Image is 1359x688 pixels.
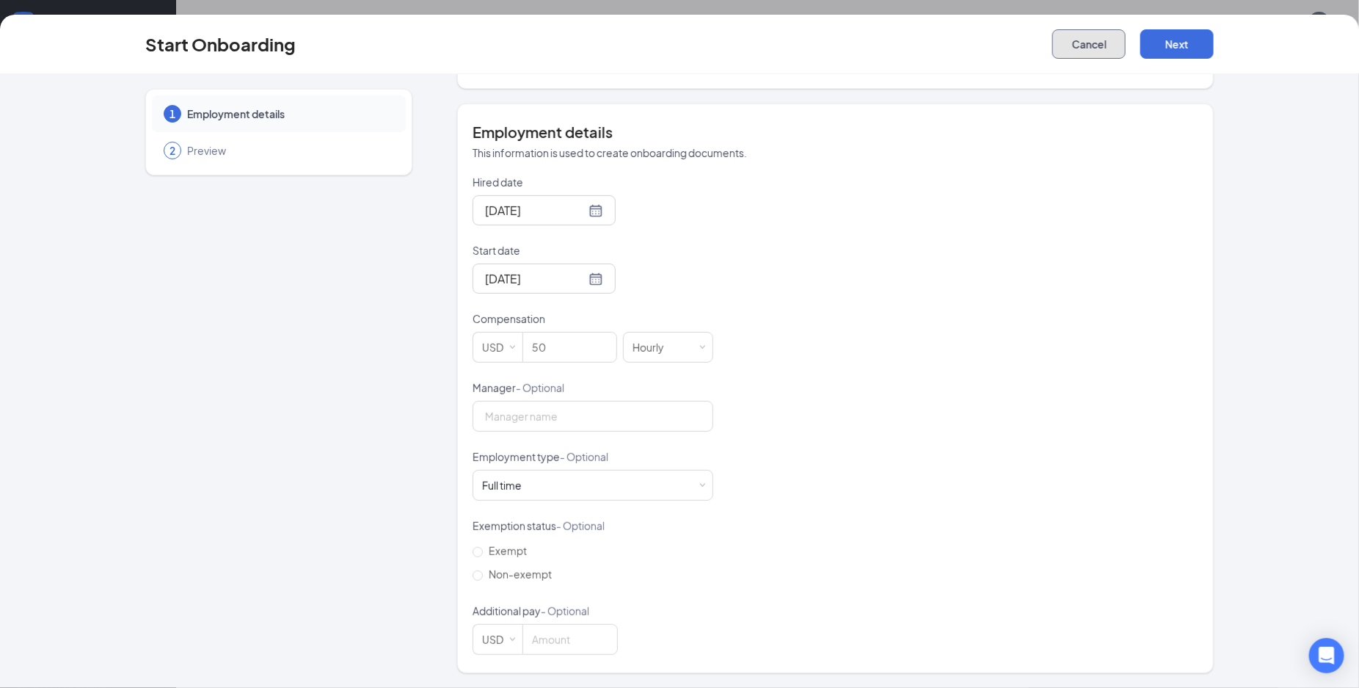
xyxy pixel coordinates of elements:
p: Start date [473,243,713,258]
input: Amount [523,333,616,362]
input: Jul 7, 2025 [485,201,586,220]
span: - Optional [541,604,589,618]
p: Manager [473,380,713,395]
button: Next [1140,29,1214,59]
span: 2 [170,143,175,158]
p: Compensation [473,311,713,326]
span: - Optional [556,519,605,532]
h3: Start Onboarding [145,32,296,57]
span: Employment details [187,106,391,121]
span: 1 [170,106,175,121]
p: Additional pay [473,604,713,618]
p: Hired date [473,175,713,189]
span: Non-exempt [483,568,558,581]
div: USD [482,333,514,362]
input: Jul 7, 2025 [485,269,586,288]
p: Employment type [473,449,713,464]
h4: Employment details [473,122,1198,142]
div: Open Intercom Messenger [1309,638,1344,673]
span: - Optional [560,450,608,463]
span: - Optional [516,381,564,394]
div: [object Object] [482,478,532,493]
span: Exempt [483,544,533,557]
p: This information is used to create onboarding documents. [473,145,1198,160]
button: Cancel [1052,29,1126,59]
div: USD [482,625,514,654]
div: Full time [482,478,522,493]
p: Exemption status [473,518,713,533]
div: Hourly [633,333,674,362]
input: Amount [523,625,617,654]
span: Preview [187,143,391,158]
input: Manager name [473,401,713,432]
